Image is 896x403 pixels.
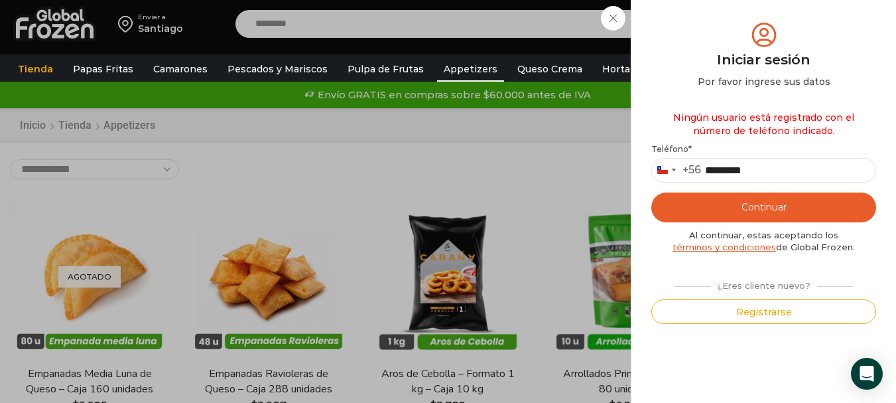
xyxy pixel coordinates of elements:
a: Tienda [11,56,60,82]
a: Pulpa de Frutas [341,56,430,82]
label: Teléfono [651,144,876,155]
a: Hortalizas [596,56,658,82]
div: Ningún usuario está registrado con el número de teléfono indicado. [651,104,876,144]
a: Camarones [147,56,214,82]
div: Por favor ingrese sus datos [651,75,876,88]
a: Papas Fritas [66,56,140,82]
img: tabler-icon-user-circle.svg [749,20,779,50]
button: Registrarse [651,299,876,324]
a: Queso Crema [511,56,589,82]
div: Al continuar, estas aceptando los de Global Frozen. [651,229,876,254]
div: ¿Eres cliente nuevo? [668,275,859,292]
button: Continuar [651,193,876,222]
a: términos y condiciones [672,242,776,252]
div: +56 [682,163,701,177]
button: Selected country [652,159,701,182]
a: Pescados y Mariscos [221,56,334,82]
div: Iniciar sesión [651,50,876,70]
div: Open Intercom Messenger [851,358,883,390]
a: Appetizers [437,56,504,82]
